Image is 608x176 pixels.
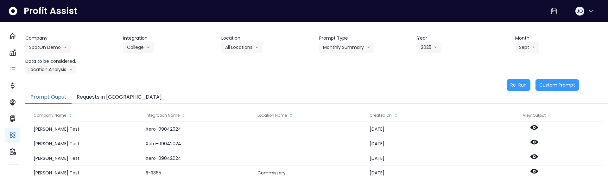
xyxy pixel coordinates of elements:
[366,136,478,151] div: [DATE]
[507,79,530,91] button: Re-Run
[319,35,412,42] header: Prompt Type
[63,44,67,50] svg: arrow down line
[417,35,510,42] header: Year
[30,122,142,136] div: [PERSON_NAME] Test
[254,109,366,122] div: Location Name
[30,151,142,166] div: [PERSON_NAME] Test
[532,44,535,50] svg: arrow left line
[417,42,441,53] button: 2025arrow down line
[123,35,216,42] header: Integration
[69,66,73,73] svg: arrow down line
[319,42,374,53] button: Monthly Summaryarrow down line
[577,8,583,14] span: JQ
[366,151,478,166] div: [DATE]
[221,35,314,42] header: Location
[478,109,590,122] div: View Output
[25,35,118,42] header: Company
[25,58,118,65] header: Data to be considered.
[515,42,539,53] button: Septarrow left line
[142,151,254,166] div: Xero-09042024
[255,44,259,50] svg: arrow down line
[515,35,608,42] header: Month
[30,109,142,122] div: Company Name
[123,42,154,53] button: Collegearrow down line
[535,79,579,91] button: Custom Prompt
[366,122,478,136] div: [DATE]
[142,136,254,151] div: Xero-09042024
[142,109,254,122] div: Integration Name
[146,44,150,50] svg: arrow down line
[24,5,77,17] span: Profit Assist
[30,136,142,151] div: [PERSON_NAME] Test
[221,42,263,53] button: All Locationsarrow down line
[434,44,438,50] svg: arrow down line
[142,122,254,136] div: Xero-09042024
[72,91,167,104] button: Requests in [GEOGRAPHIC_DATA]
[25,65,76,74] button: Location Analysisarrow down line
[366,44,370,50] svg: arrow down line
[25,91,72,104] button: Prompt Ouput
[366,109,478,122] div: Created On
[25,42,71,53] button: SpotOn Demoarrow down line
